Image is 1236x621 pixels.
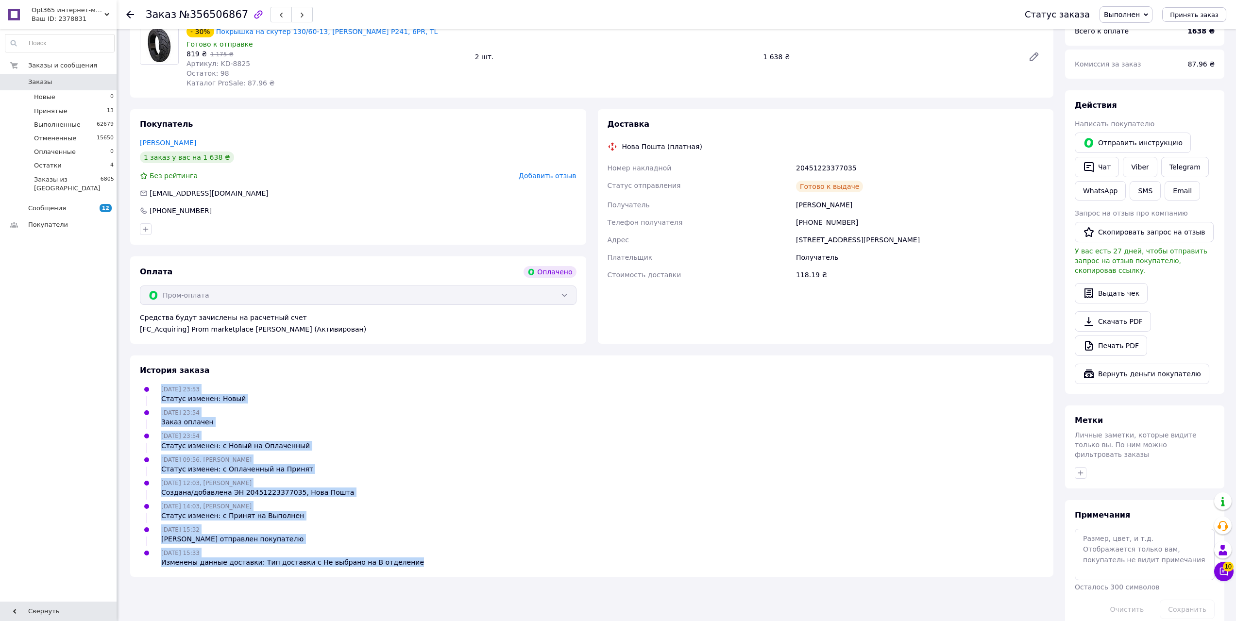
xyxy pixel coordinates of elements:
span: 87.96 ₴ [1188,60,1215,68]
span: Выполнен [1104,11,1140,18]
button: Выдать чек [1075,283,1148,303]
div: Оплачено [524,266,576,278]
span: История заказа [140,366,210,375]
span: Покупатели [28,220,68,229]
div: 1 638 ₴ [759,50,1020,64]
div: [FC_Acquiring] Prom marketplace [PERSON_NAME] (Активирован) [140,324,576,334]
span: Статус отправления [608,182,681,189]
a: Покрышка на скутер 130/60-13, [PERSON_NAME] P241, 6PR, TL [216,28,438,35]
button: Email [1165,181,1200,201]
span: Отмененные [34,134,76,143]
div: [PHONE_NUMBER] [149,206,213,216]
button: Чат с покупателем10 [1214,562,1234,581]
span: Сообщения [28,204,66,213]
span: Заказы из [GEOGRAPHIC_DATA] [34,175,101,193]
span: Телефон получателя [608,218,683,226]
span: 0 [110,93,114,101]
span: Каталог ProSale: 87.96 ₴ [186,79,274,87]
span: Получатель [608,201,650,209]
span: Номер накладной [608,164,672,172]
div: Готово к выдаче [796,181,863,192]
button: Вернуть деньги покупателю [1075,364,1209,384]
span: Действия [1075,101,1117,110]
span: [DATE] 09:56, [PERSON_NAME] [161,456,252,463]
span: Оплата [140,267,172,276]
button: SMS [1130,181,1161,201]
span: Новые [34,93,55,101]
span: Готово к отправке [186,40,253,48]
div: Создана/добавлена ЭН 20451223377035, Нова Пошта [161,487,354,497]
div: Статус заказа [1025,10,1090,19]
div: 1 заказ у вас на 1 638 ₴ [140,151,234,163]
span: Остаток: 98 [186,69,229,77]
a: Скачать PDF [1075,311,1151,332]
div: Вернуться назад [126,10,134,19]
span: [DATE] 15:33 [161,550,200,556]
img: Покрышка на скутер 130/60-13, Wanda P241, 6PR, TL [140,26,178,64]
span: [DATE] 23:54 [161,409,200,416]
a: Печать PDF [1075,336,1147,356]
div: - 30% [186,26,214,37]
span: Заказы [28,78,52,86]
span: Написать покупателю [1075,120,1154,128]
span: Заказ [146,9,176,20]
span: Примечания [1075,510,1130,520]
span: Без рейтинга [150,172,198,180]
div: Статус изменен: с Оплаченный на Принят [161,464,313,474]
button: Чат [1075,157,1119,177]
div: Средства будут зачислены на расчетный счет [140,313,576,334]
div: 2 шт. [471,50,760,64]
span: 4 [110,161,114,170]
div: Получатель [794,249,1046,266]
span: [DATE] 15:32 [161,526,200,533]
div: Ваш ID: 2378831 [32,15,117,23]
a: Редактировать [1024,47,1044,67]
span: Комиссия за заказ [1075,60,1141,68]
b: 1638 ₴ [1187,27,1215,35]
span: 819 ₴ [186,50,207,58]
span: 15650 [97,134,114,143]
input: Поиск [5,34,114,52]
span: Артикул: KD-8825 [186,60,250,67]
span: 62679 [97,120,114,129]
span: Принять заказ [1170,11,1219,18]
span: 1 175 ₴ [210,51,233,58]
span: Оплаченные [34,148,76,156]
div: Изменены данные доставки: Тип доставки с Не выбрано на В отделение [161,557,424,567]
span: Принятые [34,107,68,116]
span: №356506867 [179,9,248,20]
span: Личные заметки, которые видите только вы. По ним можно фильтровать заказы [1075,431,1197,458]
span: 13 [107,107,114,116]
div: [PERSON_NAME] [794,196,1046,214]
span: [EMAIL_ADDRESS][DOMAIN_NAME] [150,189,269,197]
span: Opt365 интернет-магазин [32,6,104,15]
a: Viber [1123,157,1157,177]
span: Доставка [608,119,650,129]
div: Статус изменен: Новый [161,394,246,403]
span: Заказы и сообщения [28,61,97,70]
div: [PERSON_NAME] отправлен покупателю [161,534,304,544]
button: Принять заказ [1162,7,1226,22]
div: Статус изменен: с Принят на Выполнен [161,511,304,520]
div: Нова Пошта (платная) [620,142,705,151]
a: Telegram [1161,157,1209,177]
span: Остатки [34,161,62,170]
div: 118.19 ₴ [794,266,1046,284]
span: [DATE] 12:03, [PERSON_NAME] [161,480,252,487]
span: Метки [1075,416,1103,425]
span: 10 [1223,562,1234,571]
a: WhatsApp [1075,181,1126,201]
div: 20451223377035 [794,159,1046,177]
span: Адрес [608,236,629,244]
button: Скопировать запрос на отзыв [1075,222,1214,242]
span: 12 [100,204,112,212]
button: Отправить инструкцию [1075,133,1191,153]
span: 6805 [101,175,114,193]
div: Статус изменен: с Новый на Оплаченный [161,441,310,451]
span: [DATE] 23:53 [161,386,200,393]
span: Выполненные [34,120,81,129]
div: Заказ оплачен [161,417,214,427]
span: [DATE] 23:54 [161,433,200,439]
span: Плательщик [608,253,653,261]
span: Покупатель [140,119,193,129]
